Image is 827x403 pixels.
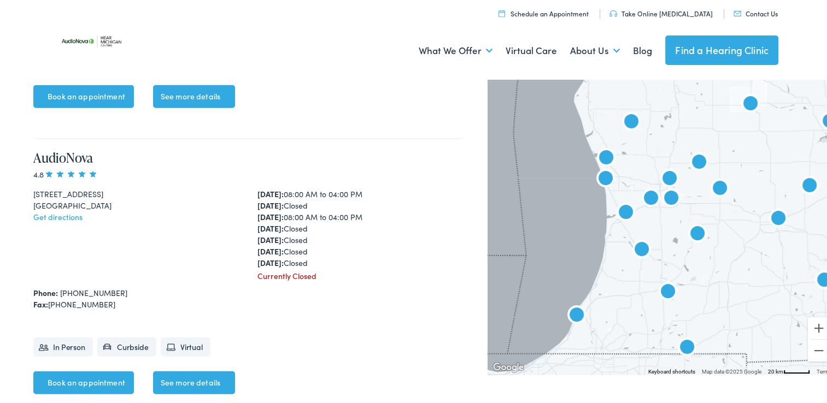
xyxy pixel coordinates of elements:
[33,297,48,307] strong: Fax:
[765,365,813,372] button: Map Scale: 20 km per 45 pixels
[153,83,235,106] a: See more details
[609,8,617,15] img: utility icon
[161,335,210,354] li: Virtual
[761,200,796,235] div: Hear Michigan Centers by AudioNova
[257,255,283,266] strong: [DATE]:
[680,215,715,250] div: AudioNova
[570,28,620,69] a: About Us
[614,103,649,138] div: AudioNova
[257,209,283,220] strong: [DATE]:
[490,358,526,372] a: Open this area in Google Maps (opens a new window)
[734,9,741,14] img: utility icon
[650,273,685,308] div: AudioNova
[33,209,83,220] a: Get directions
[559,297,594,331] div: AudioNova
[33,167,98,177] span: 4.8
[33,335,93,354] li: In Person
[648,366,695,374] button: Keyboard shortcuts
[33,198,240,209] div: [GEOGRAPHIC_DATA]
[733,85,768,120] div: AudioNova
[588,160,623,195] div: AudioNova
[498,8,505,15] img: utility icon
[33,297,464,308] div: [PHONE_NUMBER]
[257,186,464,266] div: 08:00 AM to 04:00 PM Closed 08:00 AM to 04:00 PM Closed Closed Closed Closed
[97,335,156,354] li: Curbside
[768,366,783,372] span: 20 km
[682,144,717,179] div: AudioNova
[652,160,687,195] div: AudioNova
[257,244,283,254] strong: [DATE]:
[702,366,761,372] span: Map data ©2025 Google
[33,146,93,164] a: AudioNova
[506,28,557,69] a: Virtual Care
[734,7,778,16] a: Contact Us
[702,170,737,205] div: AudioNova
[589,139,624,174] div: AudioNova
[257,186,283,197] strong: [DATE]:
[257,232,283,243] strong: [DATE]:
[153,369,235,392] a: See more details
[633,28,652,69] a: Blog
[257,198,283,209] strong: [DATE]:
[257,268,464,280] div: Currently Closed
[498,7,589,16] a: Schedule an Appointment
[634,180,668,215] div: AudioNova
[419,28,492,69] a: What We Offer
[608,194,643,229] div: AudioNova
[257,221,283,232] strong: [DATE]:
[792,167,827,202] div: Hear Michigan Centers by AudioNova
[654,180,689,215] div: AudioNova
[670,329,705,364] div: AudioNova
[33,369,134,392] a: Book an appointment
[33,186,240,198] div: [STREET_ADDRESS]
[33,285,58,296] strong: Phone:
[60,285,127,296] a: [PHONE_NUMBER]
[609,7,713,16] a: Take Online [MEDICAL_DATA]
[665,33,778,63] a: Find a Hearing Clinic
[33,83,134,106] a: Book an appointment
[624,231,659,266] div: AudioNova
[490,358,526,372] img: Google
